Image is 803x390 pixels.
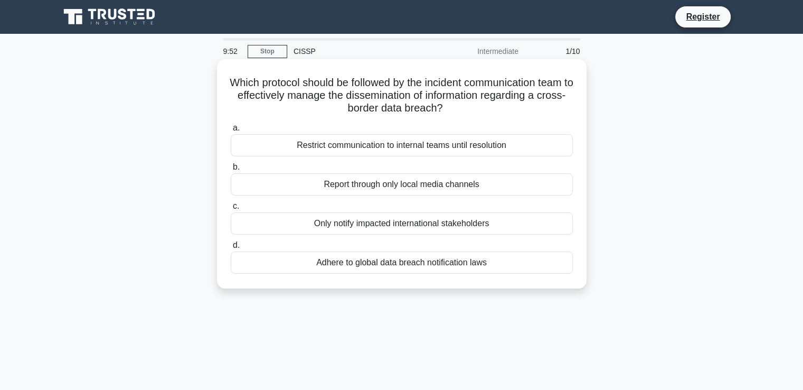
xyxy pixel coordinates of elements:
[233,240,240,249] span: d.
[233,201,239,210] span: c.
[230,76,574,115] h5: Which protocol should be followed by the incident communication team to effectively manage the di...
[231,212,573,235] div: Only notify impacted international stakeholders
[248,45,287,58] a: Stop
[231,252,573,274] div: Adhere to global data breach notification laws
[233,123,240,132] span: a.
[432,41,525,62] div: Intermediate
[231,134,573,156] div: Restrict communication to internal teams until resolution
[525,41,587,62] div: 1/10
[231,173,573,196] div: Report through only local media channels
[233,162,240,171] span: b.
[287,41,432,62] div: CISSP
[679,10,726,23] a: Register
[217,41,248,62] div: 9:52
